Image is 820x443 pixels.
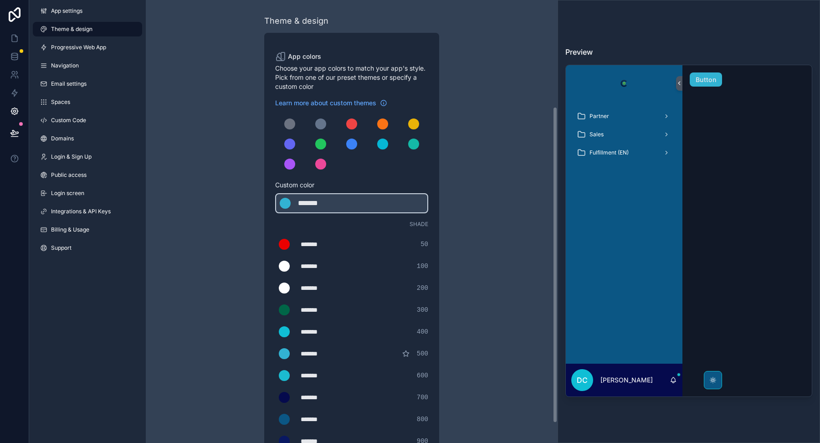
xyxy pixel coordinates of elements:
span: 400 [417,327,428,336]
a: Public access [33,168,142,182]
img: App logo [617,76,631,91]
span: Billing & Usage [51,226,89,233]
span: App settings [51,7,82,15]
span: App colors [288,52,321,61]
span: Support [51,244,72,252]
span: Partner [589,113,609,120]
a: Billing & Usage [33,222,142,237]
a: Progressive Web App [33,40,142,55]
a: Fulfillment (EN) [571,144,677,161]
span: 800 [417,415,428,424]
a: Navigation [33,58,142,73]
a: Sales [571,126,677,143]
span: Theme & design [51,26,92,33]
span: 200 [417,283,428,293]
span: 300 [417,305,428,314]
span: Navigation [51,62,79,69]
span: 100 [417,262,428,271]
a: Learn more about custom themes [275,98,387,108]
span: Public access [51,171,87,179]
span: Domains [51,135,74,142]
span: Custom Code [51,117,86,124]
span: Shade [410,221,428,228]
a: Spaces [33,95,142,109]
a: Login screen [33,186,142,201]
p: [PERSON_NAME] [600,376,653,385]
span: Login screen [51,190,84,197]
span: DC [577,375,588,386]
span: 700 [417,393,428,402]
a: Custom Code [33,113,142,128]
a: Integrations & API Keys [33,204,142,219]
a: App settings [33,4,142,18]
div: Theme & design [264,15,328,27]
span: Login & Sign Up [51,153,92,160]
a: Login & Sign Up [33,149,142,164]
span: Sales [589,131,604,138]
span: Learn more about custom themes [275,98,376,108]
span: Choose your app colors to match your app's style. Pick from one of our preset themes or specify a... [275,64,428,91]
button: Button [690,72,722,87]
span: 600 [417,371,428,380]
span: Custom color [275,180,421,190]
span: Integrations & API Keys [51,208,111,215]
a: Theme & design [33,22,142,36]
span: Spaces [51,98,70,106]
a: Domains [33,131,142,146]
a: Partner [571,108,677,124]
span: Fulfillment (EN) [589,149,629,156]
span: 50 [420,240,428,249]
span: 500 [417,349,428,358]
a: Email settings [33,77,142,91]
h3: Preview [565,46,812,57]
div: scrollable content [566,102,682,364]
span: Progressive Web App [51,44,106,51]
span: Email settings [51,80,87,88]
a: Support [33,241,142,255]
